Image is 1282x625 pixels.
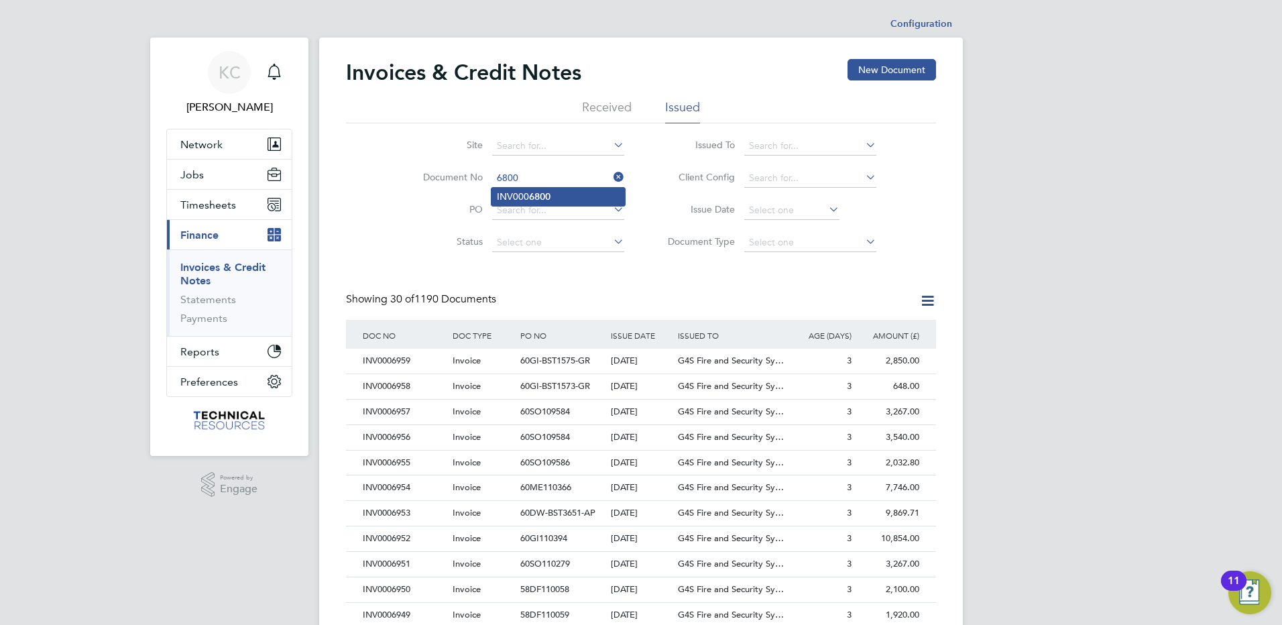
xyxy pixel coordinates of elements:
[855,400,923,424] div: 3,267.00
[359,400,449,424] div: INV0006957
[607,400,675,424] div: [DATE]
[180,312,227,325] a: Payments
[520,532,567,544] span: 60GI110394
[607,374,675,399] div: [DATE]
[847,609,852,620] span: 3
[453,558,481,569] span: Invoice
[678,583,784,595] span: G4S Fire and Security Sy…
[449,320,517,351] div: DOC TYPE
[167,190,292,219] button: Timesheets
[1228,571,1271,614] button: Open Resource Center, 11 new notifications
[658,235,735,247] label: Document Type
[847,457,852,468] span: 3
[453,431,481,443] span: Invoice
[166,410,292,432] a: Go to home page
[855,526,923,551] div: 10,854.00
[847,481,852,493] span: 3
[453,406,481,417] span: Invoice
[787,320,855,351] div: AGE (DAYS)
[607,475,675,500] div: [DATE]
[359,374,449,399] div: INV0006958
[180,345,219,358] span: Reports
[180,376,238,388] span: Preferences
[150,38,308,456] nav: Main navigation
[855,577,923,602] div: 2,100.00
[520,380,590,392] span: 60GI-BST1573-GR
[359,425,449,450] div: INV0006956
[492,169,624,188] input: Search for...
[607,526,675,551] div: [DATE]
[658,171,735,183] label: Client Config
[520,481,571,493] span: 60ME110366
[167,367,292,396] button: Preferences
[678,380,784,392] span: G4S Fire and Security Sy…
[607,349,675,374] div: [DATE]
[658,139,735,151] label: Issued To
[665,99,700,123] li: Issued
[359,552,449,577] div: INV0006951
[520,431,570,443] span: 60SO109584
[220,472,257,484] span: Powered by
[520,583,569,595] span: 58DF110058
[855,374,923,399] div: 648.00
[678,609,784,620] span: G4S Fire and Security Sy…
[855,552,923,577] div: 3,267.00
[520,507,595,518] span: 60DW-BST3651-AP
[359,320,449,351] div: DOC NO
[491,188,625,206] li: INV000
[855,349,923,374] div: 2,850.00
[406,203,483,215] label: PO
[582,99,632,123] li: Received
[180,168,204,181] span: Jobs
[406,235,483,247] label: Status
[220,484,257,495] span: Engage
[167,249,292,336] div: Finance
[847,380,852,392] span: 3
[166,51,292,115] a: KC[PERSON_NAME]
[180,198,236,211] span: Timesheets
[520,609,569,620] span: 58DF110059
[359,349,449,374] div: INV0006959
[453,380,481,392] span: Invoice
[492,233,624,252] input: Select one
[847,507,852,518] span: 3
[453,507,481,518] span: Invoice
[180,293,236,306] a: Statements
[607,501,675,526] div: [DATE]
[390,292,496,306] span: 1190 Documents
[678,355,784,366] span: G4S Fire and Security Sy…
[847,583,852,595] span: 3
[346,59,581,86] h2: Invoices & Credit Notes
[406,139,483,151] label: Site
[847,406,852,417] span: 3
[166,99,292,115] span: Kate Cordery
[192,410,268,432] img: technicalresources-logo-retina.png
[167,160,292,189] button: Jobs
[180,261,266,287] a: Invoices & Credit Notes
[529,191,550,203] b: 6800
[678,507,784,518] span: G4S Fire and Security Sy…
[453,609,481,620] span: Invoice
[390,292,414,306] span: 30 of
[359,451,449,475] div: INV0006955
[453,532,481,544] span: Invoice
[453,583,481,595] span: Invoice
[520,457,570,468] span: 60SO109586
[607,577,675,602] div: [DATE]
[678,431,784,443] span: G4S Fire and Security Sy…
[607,320,675,351] div: ISSUE DATE
[678,457,784,468] span: G4S Fire and Security Sy…
[167,220,292,249] button: Finance
[744,137,876,156] input: Search for...
[678,481,784,493] span: G4S Fire and Security Sy…
[855,320,923,351] div: AMOUNT (£)
[167,129,292,159] button: Network
[180,138,223,151] span: Network
[607,425,675,450] div: [DATE]
[201,472,258,498] a: Powered byEngage
[492,201,624,220] input: Search for...
[453,457,481,468] span: Invoice
[678,532,784,544] span: G4S Fire and Security Sy…
[346,292,499,306] div: Showing
[848,59,936,80] button: New Document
